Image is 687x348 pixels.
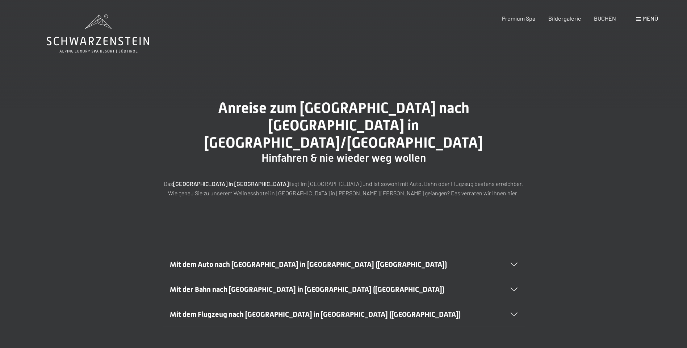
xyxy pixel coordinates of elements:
p: Das liegt im [GEOGRAPHIC_DATA] und ist sowohl mit Auto, Bahn oder Flugzeug bestens erreichbar. Wi... [163,179,525,198]
strong: [GEOGRAPHIC_DATA] in [GEOGRAPHIC_DATA] [173,180,289,187]
span: Mit dem Auto nach [GEOGRAPHIC_DATA] in [GEOGRAPHIC_DATA] ([GEOGRAPHIC_DATA]) [170,260,447,269]
a: Premium Spa [502,15,535,22]
span: Hinfahren & nie wieder weg wollen [261,152,426,164]
span: Mit dem Flugzeug nach [GEOGRAPHIC_DATA] in [GEOGRAPHIC_DATA] ([GEOGRAPHIC_DATA]) [170,310,461,319]
span: Anreise zum [GEOGRAPHIC_DATA] nach [GEOGRAPHIC_DATA] in [GEOGRAPHIC_DATA]/[GEOGRAPHIC_DATA] [204,99,483,151]
span: Menü [643,15,658,22]
a: BUCHEN [594,15,616,22]
span: Mit der Bahn nach [GEOGRAPHIC_DATA] in [GEOGRAPHIC_DATA] ([GEOGRAPHIC_DATA]) [170,285,444,294]
a: Bildergalerie [548,15,581,22]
